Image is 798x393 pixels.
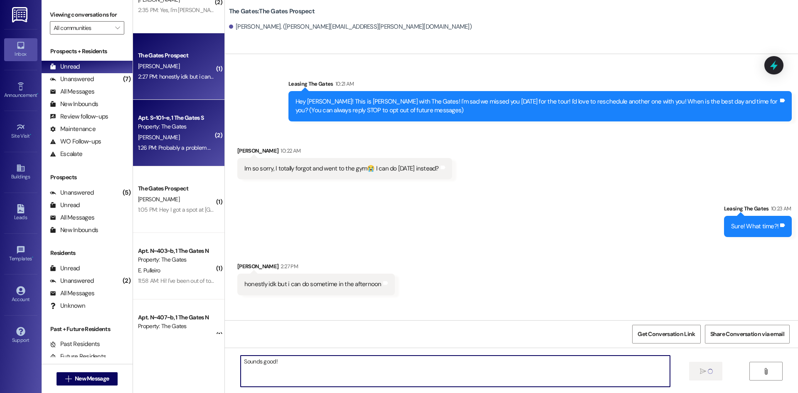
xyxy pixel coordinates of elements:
[65,376,71,382] i: 
[769,204,791,213] div: 10:23 AM
[288,79,792,91] div: Leasing The Gates
[138,255,215,264] div: Property: The Gates
[50,137,101,146] div: WO Follow-ups
[42,249,133,257] div: Residents
[50,201,80,210] div: Unread
[138,6,281,14] div: 2:35 PM: Yes, I'm [PERSON_NAME]'s mom. [PERSON_NAME].
[54,21,111,35] input: All communities
[50,213,94,222] div: All Messages
[138,277,502,284] div: 11:58 AM: Hi! I've been out of town for a family vacation. I won't be back [DATE] for clean check...
[4,161,37,183] a: Buildings
[50,87,94,96] div: All Messages
[278,262,298,271] div: 2:27 PM
[12,7,29,22] img: ResiDesk Logo
[121,274,133,287] div: (2)
[731,222,778,231] div: Sure! What time?!
[50,150,82,158] div: Escalate
[57,372,118,386] button: New Message
[278,146,300,155] div: 10:22 AM
[138,73,283,80] div: 2:27 PM: honestly idk but i can do sometime in the afternoon
[237,146,452,158] div: [PERSON_NAME]
[700,368,706,375] i: 
[138,322,215,331] div: Property: The Gates
[237,262,395,274] div: [PERSON_NAME]
[638,330,695,339] span: Get Conversation Link
[710,330,784,339] span: Share Conversation via email
[50,8,124,21] label: Viewing conversations for
[50,264,80,273] div: Unread
[50,277,94,285] div: Unanswered
[50,125,96,133] div: Maintenance
[75,374,109,383] span: New Message
[138,195,180,203] span: [PERSON_NAME]
[705,325,790,344] button: Share Conversation via email
[50,302,85,310] div: Unknown
[4,324,37,347] a: Support
[50,289,94,298] div: All Messages
[138,333,180,341] span: [PERSON_NAME]
[42,325,133,334] div: Past + Future Residents
[333,79,354,88] div: 10:21 AM
[42,173,133,182] div: Prospects
[724,204,792,216] div: Leasing The Gates
[121,186,133,199] div: (5)
[138,313,215,322] div: Apt. N~407~b, 1 The Gates N
[4,243,37,265] a: Templates •
[763,368,769,375] i: 
[4,202,37,224] a: Leads
[138,267,160,274] span: E. Pulleiro
[4,38,37,61] a: Inbox
[632,325,700,344] button: Get Conversation Link
[30,132,31,138] span: •
[229,7,315,16] b: The Gates: The Gates Prospect
[50,352,106,361] div: Future Residents
[32,255,33,260] span: •
[50,226,98,235] div: New Inbounds
[121,73,133,86] div: (7)
[244,164,439,173] div: Im so sorry, I totally forgot and went to the gym😭 I can do [DATE] instead?
[138,206,301,213] div: 1:05 PM: Hey I got a spot at [GEOGRAPHIC_DATA] thank you though
[138,133,180,141] span: [PERSON_NAME]
[138,122,215,131] div: Property: The Gates
[244,280,382,289] div: honestly idk but i can do sometime in the afternoon
[138,51,215,60] div: The Gates Prospect
[42,47,133,56] div: Prospects + Residents
[50,62,80,71] div: Unread
[241,356,670,387] textarea: Sounds good!
[50,340,100,349] div: Past Residents
[50,112,108,121] div: Review follow-ups
[138,144,248,151] div: 1:26 PM: Probably a problem with my devices.
[4,120,37,143] a: Site Visit •
[138,247,215,255] div: Apt. N~403~b, 1 The Gates N
[4,284,37,306] a: Account
[138,62,180,70] span: [PERSON_NAME]
[229,22,472,31] div: [PERSON_NAME]. ([PERSON_NAME][EMAIL_ADDRESS][PERSON_NAME][DOMAIN_NAME])
[50,75,94,84] div: Unanswered
[50,188,94,197] div: Unanswered
[138,114,215,122] div: Apt. S~101~e, 1 The Gates S
[138,184,215,193] div: The Gates Prospect
[37,91,38,97] span: •
[115,25,120,31] i: 
[296,97,778,115] div: Hey [PERSON_NAME]! This is [PERSON_NAME] with The Gates! I'm sad we missed you [DATE] for the tou...
[50,100,98,109] div: New Inbounds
